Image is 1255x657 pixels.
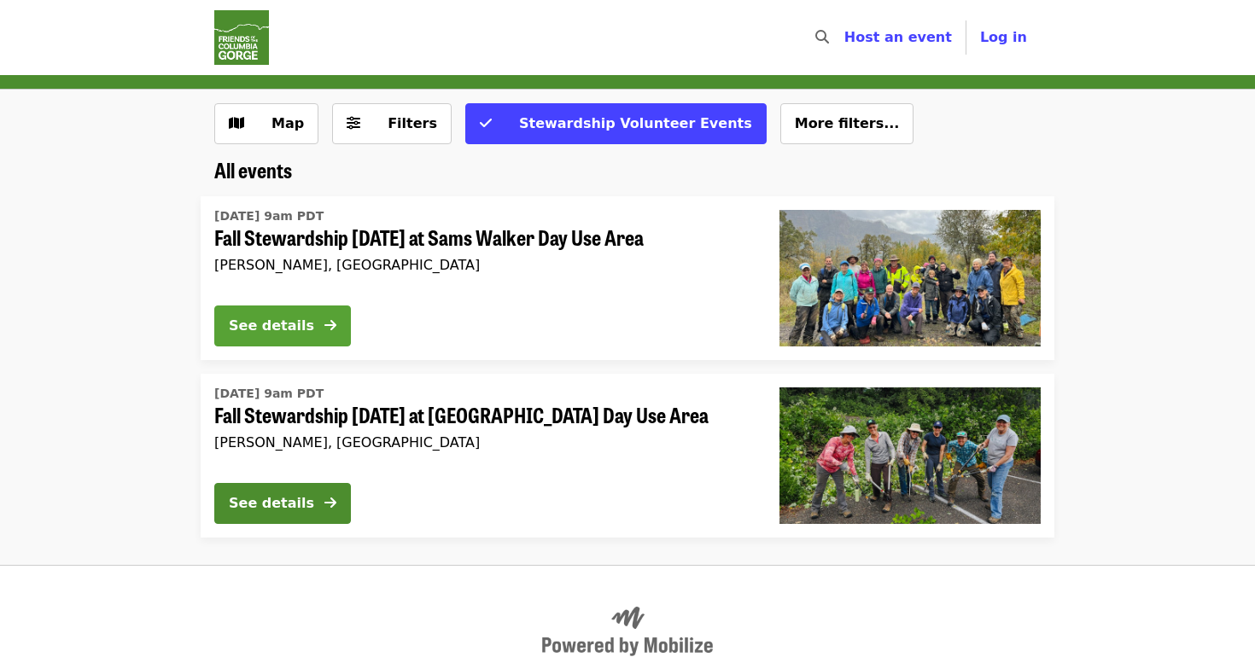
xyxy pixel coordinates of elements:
button: See details [214,305,351,346]
a: Host an event [844,29,952,45]
div: See details [229,316,314,336]
a: See details for "Fall Stewardship Saturday at St. Cloud Day Use Area" [201,374,1054,538]
img: Friends Of The Columbia Gorge - Home [214,10,269,65]
i: arrow-right icon [324,317,336,334]
i: check icon [480,115,492,131]
i: arrow-right icon [324,495,336,511]
button: More filters... [780,103,914,144]
button: Stewardship Volunteer Events [465,103,767,144]
span: More filters... [795,115,900,131]
time: [DATE] 9am PDT [214,385,324,403]
i: search icon [815,29,829,45]
span: Log in [980,29,1027,45]
img: Powered by Mobilize [542,607,713,656]
img: Fall Stewardship Saturday at Sams Walker Day Use Area organized by Friends Of The Columbia Gorge [779,210,1041,346]
button: Filters (0 selected) [332,103,452,144]
span: Map [271,115,304,131]
span: Fall Stewardship [DATE] at Sams Walker Day Use Area [214,225,752,250]
span: Stewardship Volunteer Events [519,115,752,131]
time: [DATE] 9am PDT [214,207,324,225]
img: Fall Stewardship Saturday at St. Cloud Day Use Area organized by Friends Of The Columbia Gorge [779,387,1041,524]
span: All events [214,154,292,184]
button: Log in [966,20,1041,55]
button: See details [214,483,351,524]
i: sliders-h icon [347,115,360,131]
div: [PERSON_NAME], [GEOGRAPHIC_DATA] [214,434,752,451]
div: See details [229,493,314,514]
input: Search [839,17,853,58]
div: [PERSON_NAME], [GEOGRAPHIC_DATA] [214,257,752,273]
button: Show map view [214,103,318,144]
a: See details for "Fall Stewardship Saturday at Sams Walker Day Use Area" [201,196,1054,360]
span: Fall Stewardship [DATE] at [GEOGRAPHIC_DATA] Day Use Area [214,403,752,427]
i: map icon [229,115,244,131]
span: Filters [388,115,437,131]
